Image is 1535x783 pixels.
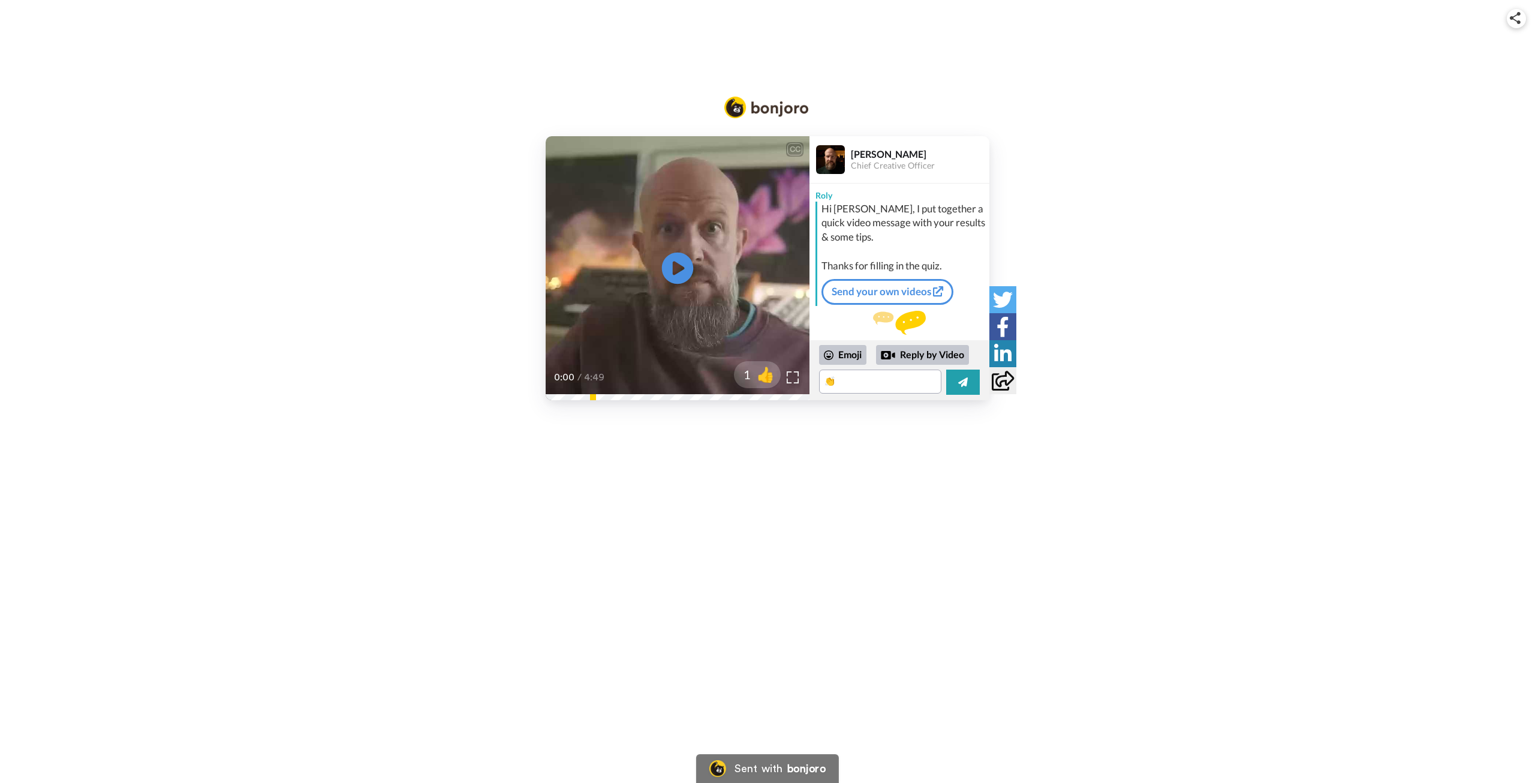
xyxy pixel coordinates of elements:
div: [PERSON_NAME] [851,148,989,160]
img: message.svg [873,311,926,335]
div: Emoji [819,345,866,364]
span: / [577,370,582,385]
img: ic_share.svg [1510,12,1521,24]
span: 4:49 [584,370,605,385]
img: Bonjoro Logo [724,97,808,118]
div: Send Roly a reply. [809,311,989,355]
textarea: 👏 [819,370,941,394]
img: Profile Image [816,145,845,174]
div: Roly [809,184,989,202]
div: CC [787,143,802,155]
button: 1👍 [734,361,781,388]
div: Reply by Video [876,345,969,365]
span: 0:00 [554,370,575,385]
div: Chief Creative Officer [851,161,989,171]
a: Send your own videos [821,279,953,304]
div: Hi [PERSON_NAME], I put together a quick video message with your results & some tips. Thanks for ... [821,202,986,274]
span: 👍 [751,365,781,384]
span: 1 [734,366,751,383]
div: Reply by Video [881,348,895,362]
